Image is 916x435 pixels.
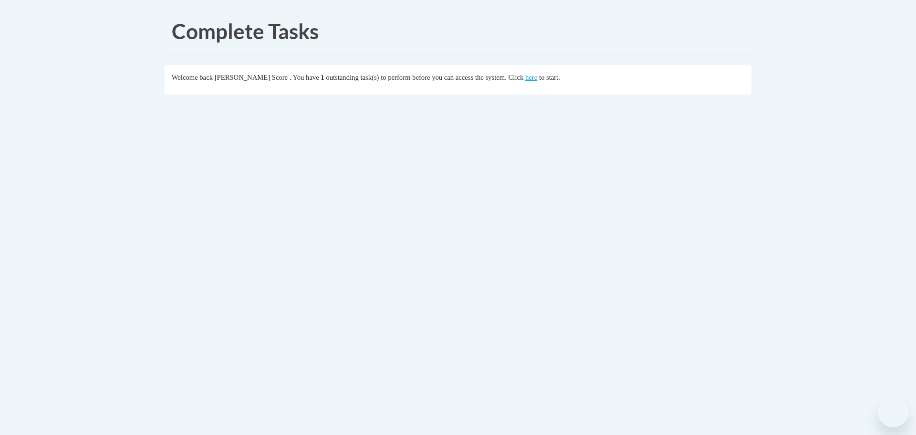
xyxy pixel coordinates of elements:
[290,74,319,81] span: . You have
[525,74,537,81] a: here
[326,74,523,81] span: outstanding task(s) to perform before you can access the system. Click
[172,74,213,81] span: Welcome back
[215,74,288,81] span: [PERSON_NAME] Score
[539,74,560,81] span: to start.
[878,397,908,427] iframe: Button to launch messaging window
[321,74,324,81] span: 1
[172,19,319,43] span: Complete Tasks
